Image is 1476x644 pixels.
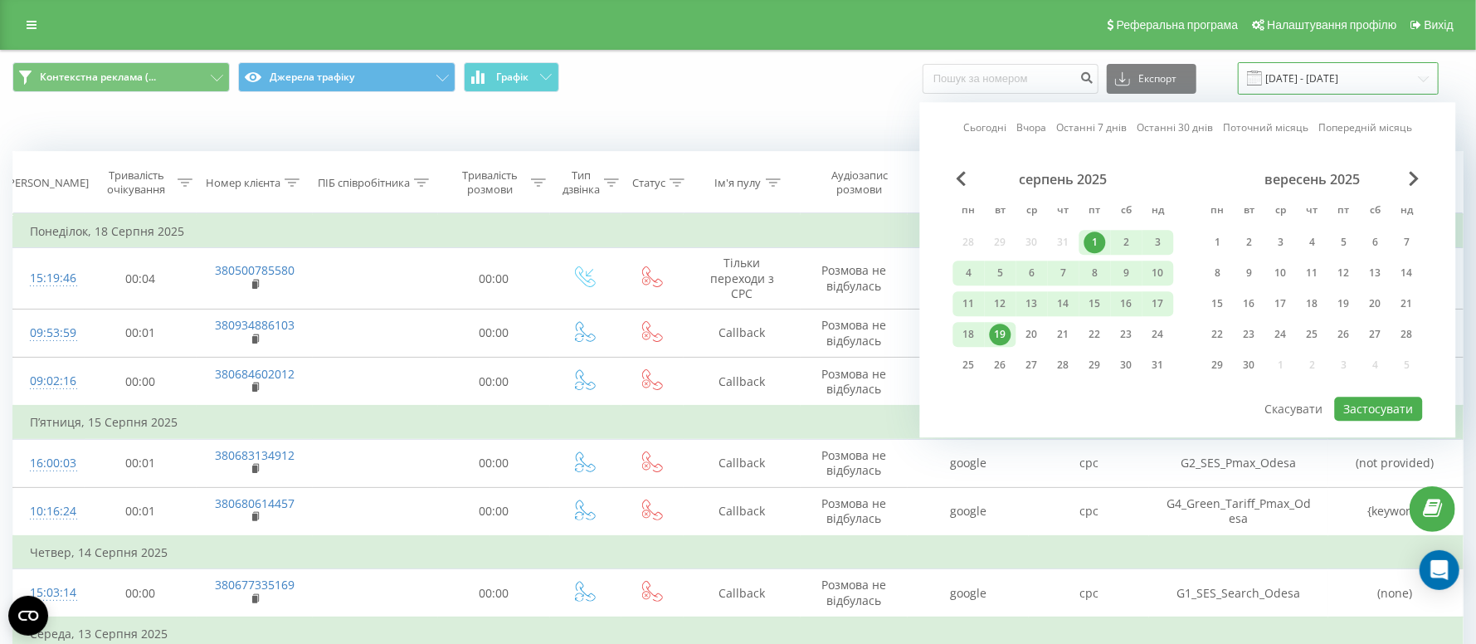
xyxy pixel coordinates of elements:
[1255,397,1332,421] button: Скасувати
[1207,354,1229,376] div: 29
[1147,232,1169,253] div: 3
[1053,354,1074,376] div: 28
[1084,262,1106,284] div: 8
[1016,291,1048,316] div: ср 13 серп 2025 р.
[30,262,68,295] div: 15:19:46
[438,487,550,536] td: 00:00
[923,64,1098,94] input: Пошук за номером
[958,324,980,345] div: 18
[1207,232,1229,253] div: 1
[1396,293,1418,315] div: 21
[318,176,410,190] div: ПІБ співробітника
[206,176,280,190] div: Номер клієнта
[438,309,550,357] td: 00:00
[1270,324,1292,345] div: 24
[1302,293,1323,315] div: 18
[12,62,230,92] button: Контекстна реклама (...
[958,293,980,315] div: 11
[908,569,1029,618] td: google
[215,577,295,593] a: 380677335169
[1202,230,1234,255] div: пн 1 вер 2025 р.
[1234,322,1265,347] div: вт 23 вер 2025 р.
[1021,262,1043,284] div: 6
[85,569,197,618] td: 00:00
[684,309,800,357] td: Callback
[1116,293,1137,315] div: 16
[1142,261,1174,285] div: нд 10 серп 2025 р.
[1396,262,1418,284] div: 14
[1365,232,1386,253] div: 6
[821,447,886,478] span: Розмова не відбулась
[1149,439,1328,487] td: G2_SES_Pmax_Odesa
[908,358,1029,407] td: google
[1147,262,1169,284] div: 10
[985,322,1016,347] div: вт 19 серп 2025 р.
[1053,293,1074,315] div: 14
[1207,262,1229,284] div: 8
[13,536,1464,569] td: Четвер, 14 Серпня 2025
[8,596,48,636] button: Open CMP widget
[1079,322,1111,347] div: пт 22 серп 2025 р.
[1116,262,1137,284] div: 9
[215,495,295,511] a: 380680614457
[215,366,295,382] a: 380684602012
[908,309,1029,357] td: google
[908,487,1029,536] td: google
[990,354,1011,376] div: 26
[684,487,800,536] td: Callback
[1297,230,1328,255] div: чт 4 вер 2025 р.
[1079,291,1111,316] div: пт 15 серп 2025 р.
[1234,230,1265,255] div: вт 2 вер 2025 р.
[632,176,665,190] div: Статус
[496,71,529,83] span: Графік
[1223,120,1308,136] a: Поточний місяць
[1237,199,1262,224] abbr: вівторок
[1137,120,1213,136] a: Останні 30 днів
[1335,397,1423,421] button: Застосувати
[957,199,982,224] abbr: понеділок
[1302,232,1323,253] div: 4
[1363,199,1388,224] abbr: субота
[1270,232,1292,253] div: 3
[1269,199,1293,224] abbr: середа
[957,171,967,186] span: Previous Month
[1051,199,1076,224] abbr: четвер
[1146,199,1171,224] abbr: неділя
[1207,324,1229,345] div: 22
[215,447,295,463] a: 380683134912
[985,353,1016,378] div: вт 26 серп 2025 р.
[1300,199,1325,224] abbr: четвер
[1053,324,1074,345] div: 21
[1111,230,1142,255] div: сб 2 серп 2025 р.
[1391,230,1423,255] div: нд 7 вер 2025 р.
[1206,199,1230,224] abbr: понеділок
[85,309,197,357] td: 00:01
[1391,291,1423,316] div: нд 21 вер 2025 р.
[908,439,1029,487] td: google
[1083,199,1108,224] abbr: п’ятниця
[1396,232,1418,253] div: 7
[1202,353,1234,378] div: пн 29 вер 2025 р.
[30,577,68,609] div: 15:03:14
[821,577,886,607] span: Розмова не відбулась
[988,199,1013,224] abbr: вівторок
[1053,262,1074,284] div: 7
[438,439,550,487] td: 00:00
[1029,487,1150,536] td: cpc
[821,366,886,397] span: Розмова не відбулась
[1360,261,1391,285] div: сб 13 вер 2025 р.
[1084,324,1106,345] div: 22
[1021,354,1043,376] div: 27
[953,322,985,347] div: пн 18 серп 2025 р.
[1021,324,1043,345] div: 20
[1360,230,1391,255] div: сб 6 вер 2025 р.
[1016,322,1048,347] div: ср 20 серп 2025 р.
[30,495,68,528] div: 10:16:24
[1333,232,1355,253] div: 5
[1084,354,1106,376] div: 29
[1016,120,1046,136] a: Вчора
[1328,439,1463,487] td: (not provided)
[1147,354,1169,376] div: 31
[1116,232,1137,253] div: 2
[953,353,985,378] div: пн 25 серп 2025 р.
